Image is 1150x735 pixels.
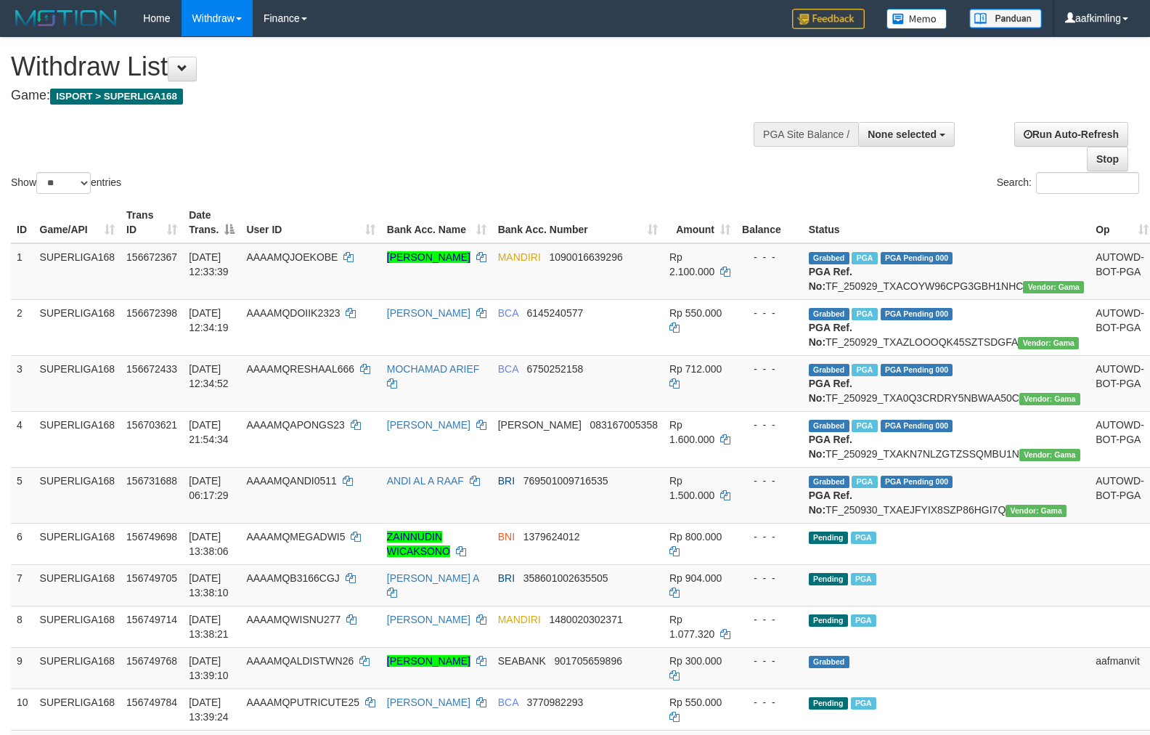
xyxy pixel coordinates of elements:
span: Rp 2.100.000 [669,251,714,277]
td: TF_250929_TXAKN7NLZGTZSSQMBU1N [803,411,1090,467]
span: Copy 6145240577 to clipboard [526,307,583,319]
a: MOCHAMAD ARIEF [387,363,480,375]
span: MANDIRI [498,251,541,263]
label: Show entries [11,172,121,194]
span: AAAAMQB3166CGJ [246,572,339,584]
span: Grabbed [809,656,849,668]
span: Grabbed [809,420,849,432]
span: [DATE] 12:33:39 [189,251,229,277]
td: SUPERLIGA168 [34,564,121,606]
td: TF_250929_TXA0Q3CRDRY5NBWAA50C [803,355,1090,411]
span: Vendor URL: https://trx31.1velocity.biz [1018,337,1079,349]
div: - - - [742,306,797,320]
span: [DATE] 12:34:52 [189,363,229,389]
span: [DATE] 13:39:24 [189,697,229,723]
a: Run Auto-Refresh [1014,122,1128,147]
td: 9 [11,647,34,689]
div: - - - [742,612,797,627]
span: 156703621 [126,419,177,431]
td: TF_250929_TXACOYW96CPG3GBH1NHC [803,243,1090,300]
span: PGA Pending [881,476,953,488]
span: PGA Pending [881,308,953,320]
input: Search: [1036,172,1139,194]
span: Grabbed [809,308,849,320]
div: - - - [742,529,797,544]
img: Button%20Memo.svg [886,9,947,29]
h1: Withdraw List [11,52,752,81]
span: Marked by aafsoycanthlai [852,364,877,376]
span: 156749705 [126,572,177,584]
span: [DATE] 13:38:10 [189,572,229,598]
span: Vendor URL: https://trx31.1velocity.biz [1023,281,1084,293]
span: Pending [809,532,848,544]
span: AAAAMQWISNU277 [246,614,340,625]
td: SUPERLIGA168 [34,243,121,300]
td: 6 [11,523,34,564]
span: PGA Pending [881,364,953,376]
div: - - - [742,571,797,585]
span: ISPORT > SUPERLIGA168 [50,89,183,105]
td: 5 [11,467,34,523]
a: [PERSON_NAME] [387,251,470,263]
img: MOTION_logo.png [11,7,121,29]
span: Marked by aafromsomean [852,476,877,488]
span: BCA [498,307,518,319]
td: 10 [11,689,34,730]
b: PGA Ref. No: [809,490,852,516]
span: 156672433 [126,363,177,375]
span: SEABANK [498,655,546,667]
span: Vendor URL: https://trx31.1velocity.biz [1019,393,1080,405]
span: Marked by aafsengchandara [852,252,877,264]
td: 4 [11,411,34,467]
td: TF_250930_TXAEJFYIX8SZP86HGI7Q [803,467,1090,523]
td: SUPERLIGA168 [34,647,121,689]
span: Pending [809,573,848,585]
span: Rp 712.000 [669,363,722,375]
th: Date Trans.: activate to sort column descending [183,202,240,243]
span: [DATE] 21:54:34 [189,419,229,445]
a: [PERSON_NAME] A [387,572,479,584]
span: Rp 1.077.320 [669,614,714,640]
span: Marked by aafsoycanthlai [852,308,877,320]
span: Rp 904.000 [669,572,722,584]
th: User ID: activate to sort column ascending [240,202,380,243]
th: Game/API: activate to sort column ascending [34,202,121,243]
span: PGA Pending [881,420,953,432]
td: 1 [11,243,34,300]
b: PGA Ref. No: [809,378,852,404]
span: Grabbed [809,476,849,488]
select: Showentries [36,172,91,194]
span: Grabbed [809,252,849,264]
span: Copy 1379624012 to clipboard [523,531,580,543]
button: None selected [858,122,955,147]
a: ANDI AL A RAAF [387,475,464,487]
td: SUPERLIGA168 [34,299,121,355]
span: Rp 1.600.000 [669,419,714,445]
span: AAAAMQRESHAAL666 [246,363,354,375]
span: PGA Pending [881,252,953,264]
span: Copy 901705659896 to clipboard [555,655,622,667]
td: SUPERLIGA168 [34,411,121,467]
span: Vendor URL: https://trx31.1velocity.biz [1019,449,1080,461]
span: [DATE] 13:39:10 [189,655,229,681]
span: Copy 1480020302371 to clipboard [550,614,623,625]
div: PGA Site Balance / [754,122,858,147]
span: Copy 6750252158 to clipboard [526,363,583,375]
span: AAAAMQDOIIK2323 [246,307,340,319]
td: SUPERLIGA168 [34,606,121,647]
th: Trans ID: activate to sort column ascending [121,202,183,243]
span: Copy 3770982293 to clipboard [526,697,583,708]
div: - - - [742,695,797,710]
th: ID [11,202,34,243]
img: panduan.png [969,9,1042,28]
span: 156749768 [126,655,177,667]
span: Rp 300.000 [669,655,722,667]
span: 156749784 [126,697,177,708]
span: Rp 800.000 [669,531,722,543]
span: BRI [498,572,515,584]
span: Pending [809,614,848,627]
span: [DATE] 06:17:29 [189,475,229,501]
a: Stop [1087,147,1128,171]
td: 3 [11,355,34,411]
b: PGA Ref. No: [809,322,852,348]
